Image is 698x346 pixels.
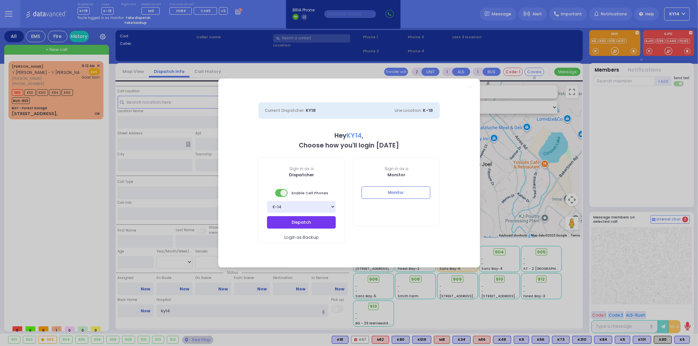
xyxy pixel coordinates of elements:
span: Enable Cell Phones [275,188,328,198]
b: Hey , [335,131,364,140]
span: KY14 [347,131,362,140]
span: Sign in as a [353,166,439,172]
b: Monitor [387,172,405,178]
span: Login as Backup [284,234,319,241]
span: Current Dispatcher: [265,108,305,113]
a: Close [469,85,472,89]
button: Dispatch [267,216,336,229]
span: Sign in as a [259,166,345,172]
span: Line Location: [395,108,422,113]
b: Choose how you'll login [DATE] [299,141,399,150]
span: K-18 [423,107,433,113]
b: Dispatcher [289,172,314,178]
button: Monitor [362,186,430,199]
span: KY18 [306,107,316,113]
